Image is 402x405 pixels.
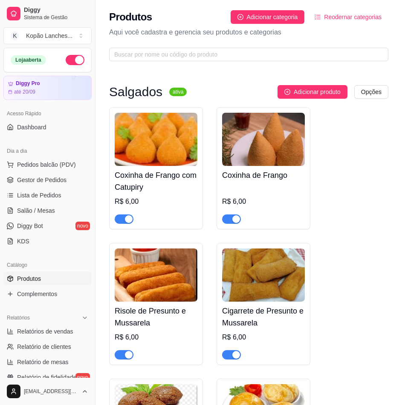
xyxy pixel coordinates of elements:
[3,258,92,272] div: Catálogo
[115,332,197,342] div: R$ 6,00
[3,287,92,301] a: Complementos
[247,12,298,22] span: Adicionar categoria
[3,27,92,44] button: Select a team
[3,188,92,202] a: Lista de Pedidos
[315,14,321,20] span: ordered-list
[17,373,76,382] span: Relatório de fidelidade
[278,85,347,99] button: Adicionar produto
[109,10,152,24] h2: Produtos
[222,113,305,166] img: product-image
[114,50,376,59] input: Buscar por nome ou código do produto
[115,169,197,193] h4: Coxinha de Frango com Catupiry
[17,176,67,184] span: Gestor de Pedidos
[24,14,88,21] span: Sistema de Gestão
[115,248,197,302] img: product-image
[237,14,243,20] span: plus-circle
[24,388,78,395] span: [EMAIL_ADDRESS][DOMAIN_NAME]
[3,3,92,24] a: DiggySistema de Gestão
[17,327,73,336] span: Relatórios de vendas
[66,55,84,65] button: Alterar Status
[24,6,88,14] span: Diggy
[17,358,69,366] span: Relatório de mesas
[7,314,30,321] span: Relatórios
[14,88,35,95] article: até 20/09
[308,10,388,24] button: Reodernar categorias
[17,342,71,351] span: Relatório de clientes
[3,355,92,369] a: Relatório de mesas
[3,173,92,187] a: Gestor de Pedidos
[26,31,72,40] div: Kopão Lanches ...
[3,234,92,248] a: KDS
[231,10,305,24] button: Adicionar categoria
[169,88,187,96] sup: ativa
[222,197,305,207] div: R$ 6,00
[3,144,92,158] div: Dia a dia
[109,27,388,37] p: Aqui você cadastra e gerencia seu produtos e categorias
[222,305,305,329] h4: Cigarrete de Presunto e Mussarela
[3,371,92,384] a: Relatório de fidelidadenovo
[361,87,382,97] span: Opções
[16,80,40,87] article: Diggy Pro
[3,325,92,338] a: Relatórios de vendas
[3,340,92,354] a: Relatório de clientes
[3,381,92,402] button: [EMAIL_ADDRESS][DOMAIN_NAME]
[17,222,43,230] span: Diggy Bot
[3,272,92,285] a: Produtos
[3,120,92,134] a: Dashboard
[109,87,162,97] h3: Salgados
[17,191,61,200] span: Lista de Pedidos
[17,160,76,169] span: Pedidos balcão (PDV)
[222,332,305,342] div: R$ 6,00
[284,89,290,95] span: plus-circle
[222,169,305,181] h4: Coxinha de Frango
[17,123,46,131] span: Dashboard
[17,274,41,283] span: Produtos
[3,219,92,233] a: Diggy Botnovo
[115,113,197,166] img: product-image
[294,87,341,97] span: Adicionar produto
[17,237,29,245] span: KDS
[11,31,19,40] span: K
[11,55,46,65] div: Loja aberta
[17,206,55,215] span: Salão / Mesas
[222,248,305,302] img: product-image
[115,305,197,329] h4: Risole de Presunto e Mussarela
[115,197,197,207] div: R$ 6,00
[17,290,57,298] span: Complementos
[324,12,382,22] span: Reodernar categorias
[3,158,92,171] button: Pedidos balcão (PDV)
[3,107,92,120] div: Acesso Rápido
[3,204,92,217] a: Salão / Mesas
[354,85,388,99] button: Opções
[3,76,92,100] a: Diggy Proaté 20/09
